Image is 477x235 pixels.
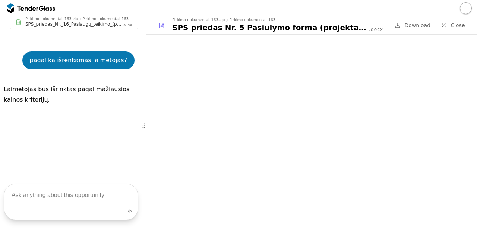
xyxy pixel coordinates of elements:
[25,21,122,27] div: SPS_priedas_Nr._16_Paslaugų_teikimo_(projektavimo)_grafiko_pavyzdys_
[451,22,465,28] span: Close
[172,22,368,33] div: SPS priedas Nr. 5 Pasiūlymo forma (projektavimas)
[172,18,225,22] div: Pirkimo dokumentai_163.zip
[30,55,127,66] div: pagal ką išrenkamas laimėtojas?
[4,84,138,105] p: Laimėtojas bus išrinktas pagal mažiausios kainos kriterijų.
[436,21,470,30] a: Close
[82,17,129,21] div: Pirkimo dokumentai_163
[392,21,433,30] a: Download
[25,17,78,21] div: Pirkimo dokumentai_163.zip
[229,18,275,22] div: Pirkimo dokumentai_163
[10,15,138,29] a: Pirkimo dokumentai_163.zipPirkimo dokumentai_163SPS_priedas_Nr._16_Paslaugų_teikimo_(projektavimo...
[369,26,383,33] div: .docx
[404,22,430,28] span: Download
[123,23,132,28] div: .xlsx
